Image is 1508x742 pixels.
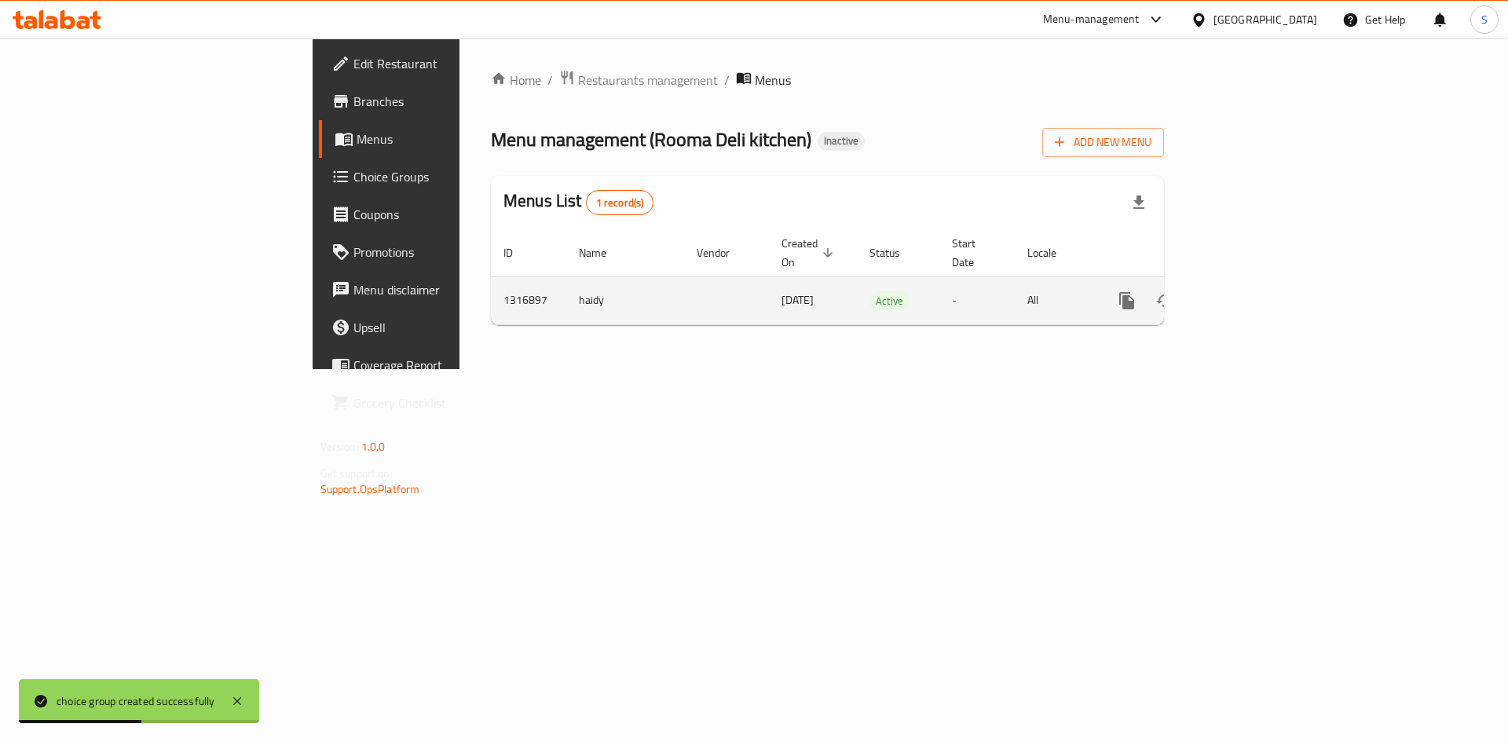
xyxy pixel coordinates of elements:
[320,463,393,484] span: Get support on:
[319,158,565,196] a: Choice Groups
[1481,11,1488,28] span: S
[869,243,921,262] span: Status
[353,92,552,111] span: Branches
[353,356,552,375] span: Coverage Report
[1146,282,1184,320] button: Change Status
[353,205,552,224] span: Coupons
[319,346,565,384] a: Coverage Report
[319,233,565,271] a: Promotions
[559,70,718,90] a: Restaurants management
[1096,229,1272,277] th: Actions
[1055,133,1151,152] span: Add New Menu
[939,276,1015,324] td: -
[818,132,865,151] div: Inactive
[320,437,359,457] span: Version:
[353,167,552,186] span: Choice Groups
[952,234,996,272] span: Start Date
[869,291,910,310] div: Active
[361,437,386,457] span: 1.0.0
[353,318,552,337] span: Upsell
[319,120,565,158] a: Menus
[1120,184,1158,221] div: Export file
[1042,128,1164,157] button: Add New Menu
[353,393,552,412] span: Grocery Checklist
[1213,11,1317,28] div: [GEOGRAPHIC_DATA]
[491,229,1272,325] table: enhanced table
[579,243,627,262] span: Name
[781,234,838,272] span: Created On
[697,243,750,262] span: Vendor
[319,309,565,346] a: Upsell
[319,45,565,82] a: Edit Restaurant
[491,70,1164,90] nav: breadcrumb
[869,292,910,310] span: Active
[503,243,533,262] span: ID
[57,693,215,710] div: choice group created successfully
[491,122,811,157] span: Menu management ( Rooma Deli kitchen )
[320,479,420,499] a: Support.OpsPlatform
[587,196,653,210] span: 1 record(s)
[319,82,565,120] a: Branches
[319,196,565,233] a: Coupons
[353,54,552,73] span: Edit Restaurant
[724,71,730,90] li: /
[319,271,565,309] a: Menu disclaimer
[781,290,814,310] span: [DATE]
[755,71,791,90] span: Menus
[353,280,552,299] span: Menu disclaimer
[1027,243,1077,262] span: Locale
[818,134,865,148] span: Inactive
[319,384,565,422] a: Grocery Checklist
[1108,282,1146,320] button: more
[1015,276,1096,324] td: All
[1043,10,1140,29] div: Menu-management
[586,190,654,215] div: Total records count
[357,130,552,148] span: Menus
[578,71,718,90] span: Restaurants management
[353,243,552,261] span: Promotions
[503,189,653,215] h2: Menus List
[566,276,684,324] td: haidy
